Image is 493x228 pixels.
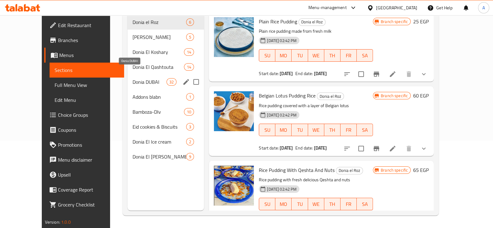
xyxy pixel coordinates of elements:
[50,78,124,93] a: Full Menu View
[259,17,297,26] span: Plain Rice Pudding
[59,51,119,59] span: Menus
[186,139,194,145] span: 2
[58,111,119,119] span: Choice Groups
[184,64,194,70] span: 14
[186,138,194,145] div: items
[133,138,186,145] span: Donia El Ice cream
[128,15,204,30] div: Donia el Roz6
[128,119,204,134] div: Eid cookies & Biscuits3
[295,69,313,78] span: End date:
[275,124,292,136] button: MO
[128,45,204,59] div: Donia El Koshary14
[181,77,191,87] button: edit
[128,149,204,164] div: Donia El [PERSON_NAME]9
[259,198,275,210] button: SU
[128,59,204,74] div: Donia El Qashtouta14
[359,51,370,60] span: SA
[262,200,273,209] span: SU
[61,218,71,226] span: 1.0.0
[314,69,327,78] b: [DATE]
[341,198,357,210] button: FR
[343,126,354,135] span: FR
[311,200,322,209] span: WE
[133,123,186,131] div: Eid cookies & Biscuits
[184,49,194,55] span: 14
[298,18,326,26] div: Donia el Roz
[186,18,194,26] div: items
[369,67,384,82] button: Branch-specific-item
[58,126,119,134] span: Coupons
[389,145,396,152] a: Edit menu item
[58,186,119,193] span: Coverage Report
[45,218,60,226] span: Version:
[50,63,124,78] a: Sections
[44,167,124,182] a: Upsell
[264,38,299,44] span: [DATE] 02:42 PM
[359,200,370,209] span: SA
[389,70,396,78] a: Edit menu item
[264,186,299,192] span: [DATE] 02:42 PM
[259,176,373,184] p: Rice pudding with fresh delicious Qeshta and nuts
[186,93,194,101] div: items
[259,27,373,35] p: Plain rice pudding made from fresh milk
[278,51,289,60] span: MO
[413,91,429,100] h6: 60 EGP
[324,124,341,136] button: TH
[133,33,186,41] span: [PERSON_NAME]
[133,63,184,71] span: Donia El Qashtouta
[133,108,184,116] span: Bamboza-Dlv
[259,124,275,136] button: SU
[186,123,194,131] div: items
[482,4,485,11] span: A
[128,104,204,119] div: Bamboza-Dlv10
[44,122,124,137] a: Coupons
[55,96,119,104] span: Edit Menu
[58,171,119,178] span: Upsell
[278,200,289,209] span: MO
[378,19,410,25] span: Branch specific
[262,51,273,60] span: SU
[186,33,194,41] div: items
[292,124,308,136] button: TU
[186,124,194,130] span: 3
[340,67,355,82] button: sort-choices
[44,33,124,48] a: Branches
[214,166,254,206] img: Rice Pudding With Qeshta And Nuts
[128,89,204,104] div: Addons blabn1
[55,81,119,89] span: Full Menu View
[44,152,124,167] a: Menu disclaimer
[294,51,305,60] span: TU
[184,108,194,116] div: items
[324,49,341,62] button: TH
[133,18,186,26] span: Donia el Roz
[378,167,410,173] span: Branch specific
[341,49,357,62] button: FR
[341,124,357,136] button: FR
[186,154,194,160] span: 9
[378,93,410,99] span: Branch specific
[128,12,204,167] nav: Menu sections
[214,91,254,131] img: Belgian Lotus Pudding Rice
[184,48,194,56] div: items
[186,153,194,160] div: items
[317,93,344,100] span: Donia el Roz
[343,200,354,209] span: FR
[413,166,429,174] h6: 65 EGP
[58,201,119,208] span: Grocery Checklist
[44,107,124,122] a: Choice Groups
[343,51,354,60] span: FR
[308,49,324,62] button: WE
[355,68,368,81] span: Select to update
[292,49,308,62] button: TU
[416,67,431,82] button: show more
[133,48,184,56] div: Donia El Koshary
[294,126,305,135] span: TU
[259,165,335,175] span: Rice Pudding With Qeshta And Nuts
[327,200,338,209] span: TH
[184,109,194,115] span: 10
[336,167,363,174] div: Donia el Roz
[357,124,373,136] button: SA
[420,145,428,152] svg: Show Choices
[128,134,204,149] div: Donia El Ice cream2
